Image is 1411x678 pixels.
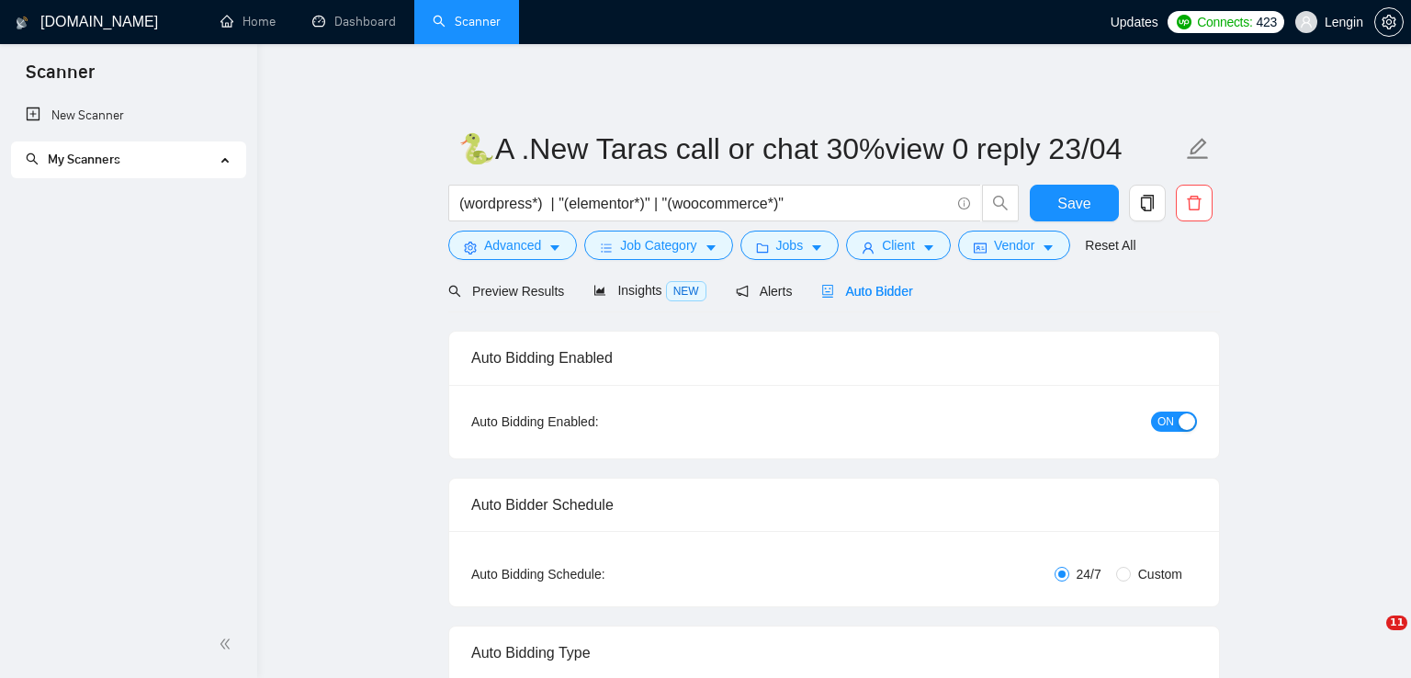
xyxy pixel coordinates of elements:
span: Connects: [1197,12,1252,32]
img: upwork-logo.png [1177,15,1191,29]
span: delete [1177,195,1212,211]
a: Reset All [1085,235,1135,255]
button: setting [1374,7,1404,37]
button: idcardVendorcaret-down [958,231,1070,260]
span: Advanced [484,235,541,255]
div: Auto Bidding Enabled [471,332,1197,384]
span: caret-down [548,241,561,254]
div: Auto Bidding Schedule: [471,564,713,584]
span: Scanner [11,59,109,97]
button: settingAdvancedcaret-down [448,231,577,260]
span: caret-down [810,241,823,254]
input: Search Freelance Jobs... [459,192,950,215]
span: search [26,153,39,165]
span: Updates [1111,15,1158,29]
span: setting [464,241,477,254]
a: dashboardDashboard [312,14,396,29]
span: Insights [593,283,705,298]
span: ON [1157,412,1174,432]
div: Auto Bidding Enabled: [471,412,713,432]
button: barsJob Categorycaret-down [584,231,732,260]
span: Vendor [994,235,1034,255]
span: Alerts [736,284,793,299]
a: searchScanner [433,14,501,29]
span: user [862,241,875,254]
a: homeHome [220,14,276,29]
button: delete [1176,185,1213,221]
img: logo [16,8,28,38]
span: caret-down [705,241,717,254]
button: search [982,185,1019,221]
button: Save [1030,185,1119,221]
span: My Scanners [26,152,120,167]
iframe: Intercom notifications сообщение [1044,500,1411,628]
a: New Scanner [26,97,231,134]
input: Scanner name... [458,126,1182,172]
span: folder [756,241,769,254]
span: caret-down [922,241,935,254]
span: Save [1057,192,1090,215]
button: copy [1129,185,1166,221]
span: Client [882,235,915,255]
a: setting [1374,15,1404,29]
li: New Scanner [11,97,245,134]
span: Preview Results [448,284,564,299]
span: area-chart [593,284,606,297]
span: Auto Bidder [821,284,912,299]
span: My Scanners [48,152,120,167]
button: folderJobscaret-down [740,231,840,260]
span: notification [736,285,749,298]
span: robot [821,285,834,298]
span: Job Category [620,235,696,255]
iframe: Intercom live chat [1349,616,1393,660]
button: userClientcaret-down [846,231,951,260]
span: user [1300,16,1313,28]
div: Auto Bidder Schedule [471,479,1197,531]
span: idcard [974,241,987,254]
span: search [448,285,461,298]
span: double-left [219,635,237,653]
span: edit [1186,137,1210,161]
span: copy [1130,195,1165,211]
span: setting [1375,15,1403,29]
span: NEW [666,281,706,301]
span: Jobs [776,235,804,255]
span: caret-down [1042,241,1055,254]
span: bars [600,241,613,254]
span: 11 [1386,616,1407,630]
span: 423 [1256,12,1276,32]
span: search [983,195,1018,211]
span: info-circle [958,198,970,209]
